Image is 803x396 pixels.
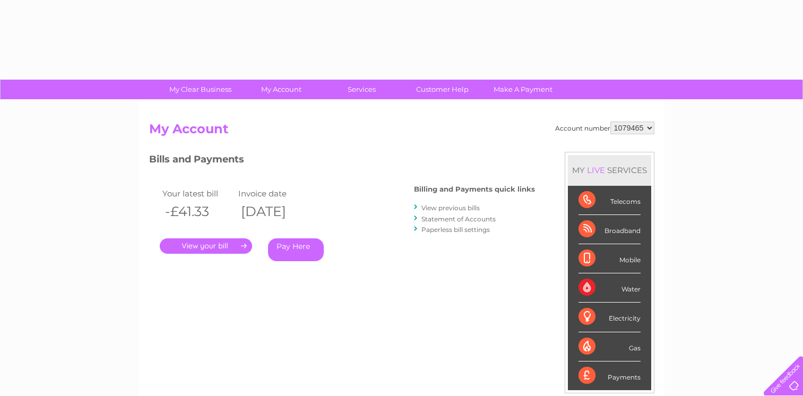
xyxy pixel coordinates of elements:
th: [DATE] [236,201,312,222]
a: Customer Help [399,80,486,99]
a: Make A Payment [479,80,567,99]
div: Gas [578,332,641,361]
a: My Account [237,80,325,99]
a: Pay Here [268,238,324,261]
h2: My Account [149,122,654,142]
th: -£41.33 [160,201,236,222]
div: MY SERVICES [568,155,651,185]
div: Telecoms [578,186,641,215]
div: Electricity [578,303,641,332]
a: . [160,238,252,254]
div: Payments [578,361,641,390]
a: View previous bills [421,204,480,212]
div: Account number [555,122,654,134]
a: Statement of Accounts [421,215,496,223]
div: LIVE [585,165,607,175]
td: Your latest bill [160,186,236,201]
div: Water [578,273,641,303]
div: Broadband [578,215,641,244]
a: My Clear Business [157,80,244,99]
h3: Bills and Payments [149,152,535,170]
a: Services [318,80,405,99]
a: Paperless bill settings [421,226,490,234]
td: Invoice date [236,186,312,201]
h4: Billing and Payments quick links [414,185,535,193]
div: Mobile [578,244,641,273]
